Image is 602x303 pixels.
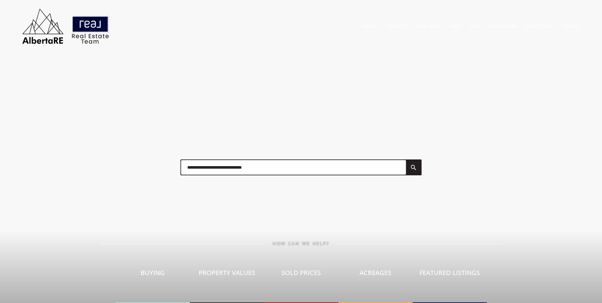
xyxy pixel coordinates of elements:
span: Sold Prices [281,268,321,277]
a: Log In [562,23,579,29]
a: Buy [451,23,461,29]
a: Featured Listings [413,246,487,303]
span: Property Values [199,268,255,277]
a: Mortgage [526,23,553,29]
span: Buying [141,268,165,277]
a: Sold Prices [264,246,338,303]
a: Sold Data [415,23,442,29]
span: Acreages [360,268,391,277]
a: Acreages [338,246,413,303]
a: Sell [470,23,481,29]
span: Featured Listings [420,268,480,277]
a: Search [387,23,405,29]
a: Buying [116,246,190,303]
a: Home [362,23,377,29]
a: Our Team [491,23,516,29]
a: Property Values [190,246,264,303]
img: AlbertaRE Real Estate Team | Real Broker [18,6,113,46]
